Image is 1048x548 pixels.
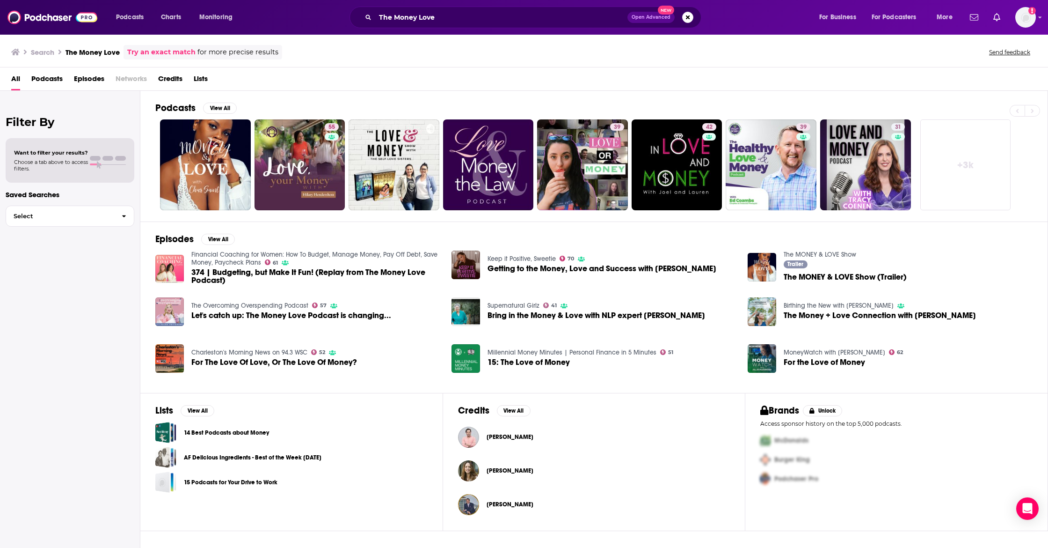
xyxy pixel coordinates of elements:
[784,273,907,281] a: The MONEY & LOVE Show (Trailer)
[819,11,856,24] span: For Business
[155,405,173,416] h2: Lists
[458,489,730,519] button: Kevin TrudeauKevin Trudeau
[1016,497,1039,520] div: Open Intercom Messenger
[458,427,479,448] a: Gunnar Lovelace
[155,344,184,373] img: For The Love Of Love, Or The Love Of Money?
[784,348,885,356] a: MoneyWatch with Jill Schlesinger
[702,123,716,131] a: 42
[1015,7,1036,28] img: User Profile
[199,11,233,24] span: Monitoring
[109,10,156,25] button: open menu
[193,10,245,25] button: open menu
[65,48,120,57] h3: The Money Love
[627,12,675,23] button: Open AdvancedNew
[127,47,196,58] a: Try an exact match
[543,303,557,308] a: 41
[191,348,307,356] a: Charleston's Morning News on 94.3 WSC
[487,501,533,508] span: [PERSON_NAME]
[311,349,326,355] a: 52
[487,501,533,508] a: Kevin Trudeau
[990,9,1004,25] a: Show notifications dropdown
[458,460,479,481] a: Hilary Hendershott
[265,259,278,265] a: 61
[488,348,656,356] a: Millennial Money Minutes | Personal Finance in 5 Minutes
[487,467,533,474] a: Hilary Hendershott
[488,265,716,273] a: Getting to the Money, Love and Success with Ashley Fox
[31,48,54,57] h3: Search
[158,71,182,90] span: Credits
[774,437,808,444] span: McDonalds
[458,422,730,452] button: Gunnar LovelaceGunnar Lovelace
[184,428,269,438] a: 14 Best Podcasts about Money
[937,11,953,24] span: More
[787,261,803,267] span: Trailer
[451,344,480,373] img: 15: The Love of Money
[757,469,774,489] img: Third Pro Logo
[784,311,976,319] span: The Money + Love Connection with [PERSON_NAME]
[632,119,722,210] a: 42
[375,10,627,25] input: Search podcasts, credits, & more...
[748,344,776,373] img: For the Love of Money
[273,261,278,265] span: 61
[895,123,901,132] span: 31
[458,405,489,416] h2: Credits
[155,472,176,493] a: 15 Podcasts for Your Drive to Work
[820,119,911,210] a: 31
[1028,7,1036,15] svg: Add a profile image
[14,149,88,156] span: Want to filter your results?
[155,233,235,245] a: EpisodesView All
[458,494,479,515] a: Kevin Trudeau
[116,71,147,90] span: Networks
[201,234,235,245] button: View All
[184,477,277,488] a: 15 Podcasts for Your Drive to Work
[610,123,624,131] a: 39
[487,433,533,441] span: [PERSON_NAME]
[197,47,278,58] span: for more precise results
[487,433,533,441] a: Gunnar Lovelace
[31,71,63,90] span: Podcasts
[451,251,480,279] img: Getting to the Money, Love and Success with Ashley Fox
[813,10,868,25] button: open menu
[191,358,357,366] a: For The Love Of Love, Or The Love Of Money?
[191,268,440,284] a: 374 | Budgeting, but Make It Fun! (Replay from The Money Love Podcast)
[487,467,533,474] span: [PERSON_NAME]
[155,297,184,326] img: Let's catch up: The Money Love Podcast is changing...
[155,447,176,468] span: AF Delicious Ingredients - Best of the Week 1/18/19
[155,233,194,245] h2: Episodes
[568,257,574,261] span: 70
[74,71,104,90] span: Episodes
[803,405,843,416] button: Unlock
[11,71,20,90] span: All
[184,452,321,463] a: AF Delicious Ingredients - Best of the Week [DATE]
[194,71,208,90] a: Lists
[488,255,556,263] a: Keep it Positive, Sweetie
[319,350,325,355] span: 52
[748,297,776,326] img: The Money + Love Connection with Kyley Caldwell
[632,15,670,20] span: Open Advanced
[155,405,214,416] a: ListsView All
[986,48,1033,56] button: Send feedback
[116,11,144,24] span: Podcasts
[6,213,114,219] span: Select
[800,123,807,132] span: 39
[796,123,810,131] a: 39
[451,297,480,326] a: Bring in the Money & Love with NLP expert Michelle Masters
[6,115,134,129] h2: Filter By
[155,422,176,443] a: 14 Best Podcasts about Money
[458,456,730,486] button: Hilary HendershottHilary Hendershott
[155,255,184,283] img: 374 | Budgeting, but Make It Fun! (Replay from The Money Love Podcast)
[760,420,1033,427] p: Access sponsor history on the top 5,000 podcasts.
[889,349,903,355] a: 62
[1015,7,1036,28] button: Show profile menu
[191,311,391,319] a: Let's catch up: The Money Love Podcast is changing...
[6,190,134,199] p: Saved Searches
